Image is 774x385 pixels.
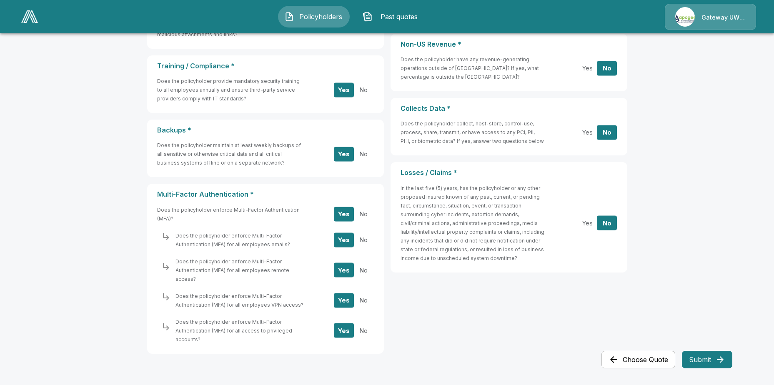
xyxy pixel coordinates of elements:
span: Past quotes [376,12,422,22]
button: No [353,323,373,338]
button: No [353,232,373,247]
button: Yes [334,323,354,338]
h6: Does the policyholder enforce Multi-Factor Authentication (MFA) for all employees VPN access? [175,292,308,309]
span: Policyholders [298,12,343,22]
h6: Does the policyholder maintain at least weekly backups of all sensitive or otherwise critical dat... [157,141,302,167]
p: Multi-Factor Authentication * [157,190,374,198]
h6: Does the policyholder collect, host, store, control, use, process, share, transmit, or have acces... [401,119,545,145]
h6: Does the policyholder enforce Multi-Factor Authentication (MFA) for all employees remote access? [175,257,308,283]
p: Collects Data * [401,105,617,112]
h6: Does the policyholder have any revenue-generating operations outside of [GEOGRAPHIC_DATA]? If yes... [401,55,545,81]
button: No [353,207,373,221]
button: Submit [682,351,732,368]
button: No [597,61,617,75]
button: Yes [334,207,354,221]
h6: Does the policyholder provide mandatory security training to all employees annually and ensure th... [157,77,302,103]
button: No [353,147,373,161]
button: No [597,125,617,140]
button: No [353,263,373,277]
button: Yes [577,216,597,230]
img: Past quotes Icon [363,12,373,22]
img: Policyholders Icon [284,12,294,22]
h6: Does the policyholder enforce Multi-Factor Authentication (MFA)? [157,205,302,223]
button: No [353,82,373,97]
button: Yes [577,125,597,140]
p: Backups * [157,126,374,134]
p: Losses / Claims * [401,169,617,177]
h6: Does the policyholder enforce Multi-Factor Authentication (MFA) for all employees emails? [175,231,308,249]
button: Yes [334,232,354,247]
h6: Does the policyholder enforce Multi-Factor Authentication (MFA) for all access to privileged acco... [175,317,308,344]
button: Yes [334,82,354,97]
button: Yes [334,293,354,307]
button: No [353,293,373,307]
button: Policyholders IconPolicyholders [278,6,350,27]
button: Past quotes IconPast quotes [356,6,428,27]
button: Choose Quote [601,351,675,368]
img: AA Logo [21,10,38,23]
button: No [597,216,617,230]
button: Yes [577,61,597,75]
button: Yes [334,263,354,277]
h6: In the last five (5) years, has the policyholder or any other proposed insured known of any past,... [401,184,545,262]
p: Non-US Revenue * [401,40,617,48]
p: Training / Compliance * [157,62,374,70]
button: Yes [334,147,354,161]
